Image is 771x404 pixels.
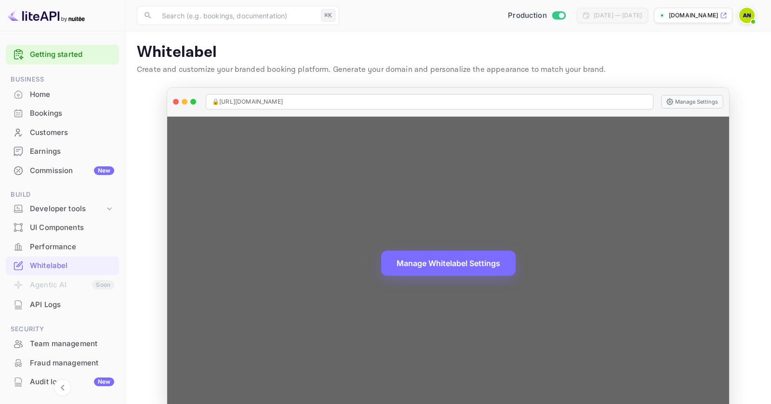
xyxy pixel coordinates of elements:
[30,299,114,310] div: API Logs
[6,162,119,180] div: CommissionNew
[6,296,119,313] a: API Logs
[6,123,119,142] div: Customers
[6,218,119,237] div: UI Components
[739,8,755,23] img: Abdelrahman Nasef
[94,377,114,386] div: New
[30,377,114,388] div: Audit logs
[6,335,119,353] div: Team management
[30,49,114,60] a: Getting started
[6,189,119,200] span: Build
[137,43,759,62] p: Whitelabel
[30,358,114,369] div: Fraud management
[6,45,119,65] div: Getting started
[54,379,71,396] button: Collapse navigation
[6,142,119,160] a: Earnings
[30,260,114,271] div: Whitelabel
[6,373,119,391] a: Audit logsNew
[6,335,119,352] a: Team management
[30,203,105,215] div: Developer tools
[6,324,119,335] span: Security
[6,256,119,275] div: Whitelabel
[94,166,114,175] div: New
[30,165,114,176] div: Commission
[321,9,335,22] div: ⌘K
[30,89,114,100] div: Home
[6,201,119,217] div: Developer tools
[212,97,283,106] span: 🔒 [URL][DOMAIN_NAME]
[6,238,119,256] a: Performance
[30,146,114,157] div: Earnings
[30,338,114,350] div: Team management
[156,6,317,25] input: Search (e.g. bookings, documentation)
[6,162,119,179] a: CommissionNew
[6,296,119,314] div: API Logs
[137,64,759,76] p: Create and customize your branded booking platform. Generate your domain and personalize the appe...
[30,222,114,233] div: UI Components
[6,354,119,373] div: Fraud management
[30,108,114,119] div: Bookings
[6,85,119,104] div: Home
[30,127,114,138] div: Customers
[8,8,85,23] img: LiteAPI logo
[6,256,119,274] a: Whitelabel
[6,354,119,372] a: Fraud management
[6,142,119,161] div: Earnings
[504,10,569,21] div: Switch to Sandbox mode
[6,104,119,122] a: Bookings
[6,123,119,141] a: Customers
[6,218,119,236] a: UI Components
[6,85,119,103] a: Home
[508,10,547,21] span: Production
[6,104,119,123] div: Bookings
[594,11,642,20] div: [DATE] — [DATE]
[381,251,516,276] button: Manage Whitelabel Settings
[30,242,114,253] div: Performance
[669,11,718,20] p: [DOMAIN_NAME]
[6,74,119,85] span: Business
[661,95,723,108] button: Manage Settings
